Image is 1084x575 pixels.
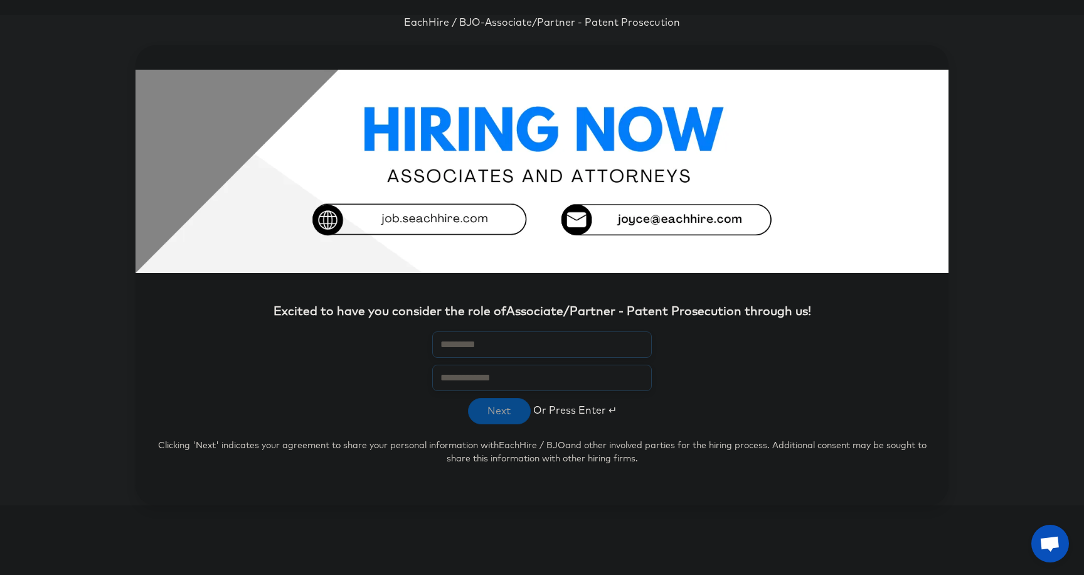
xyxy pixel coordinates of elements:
[485,18,680,28] span: Associate/Partner - Patent Prosecution
[404,18,481,28] span: EachHire / BJO
[135,424,948,481] p: Clicking 'Next' indicates your agreement to share your personal information with and other involv...
[506,306,811,318] span: Associate/Partner - Patent Prosecution through us!
[533,406,617,416] span: Or Press Enter ↵
[1031,525,1069,562] div: Open chat
[135,15,948,30] p: -
[499,441,565,450] span: EachHire / BJO
[135,303,948,321] p: Excited to have you consider the role of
